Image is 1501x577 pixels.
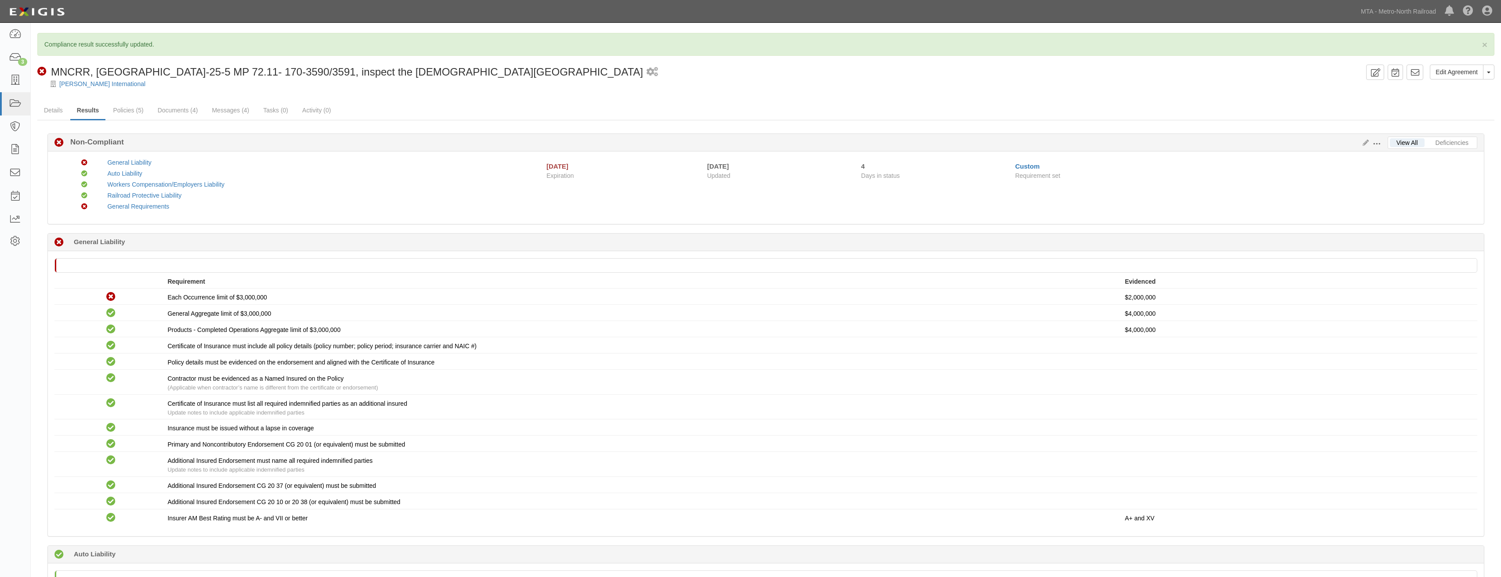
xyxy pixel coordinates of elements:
[106,357,116,367] i: Compliant
[151,101,205,119] a: Documents (4)
[1125,325,1471,334] p: $4,000,000
[107,159,151,166] a: General Liability
[707,172,731,179] span: Updated
[54,138,64,148] i: Non-Compliant
[167,498,400,505] span: Additional Insured Endorsement CG 20 10 or 20 38 (or equivalent) must be submitted
[81,204,87,210] i: Non-Compliant
[167,466,304,473] span: Update notes to include applicable indemnified parties
[37,67,47,76] i: Non-Compliant
[106,423,116,433] i: Compliant
[296,101,337,119] a: Activity (0)
[81,182,87,188] i: Compliant
[106,341,116,350] i: Compliant
[107,170,142,177] a: Auto Liability
[257,101,295,119] a: Tasks (0)
[107,181,224,188] a: Workers Compensation/Employers Liability
[106,325,116,334] i: Compliant
[7,4,67,20] img: Logo
[106,399,116,408] i: Compliant
[167,384,378,391] span: (Applicable when contractor’s name is different from the certificate or endorsement)
[167,457,373,464] span: Additional Insured Endorsement must name all required indemnified parties
[59,80,145,87] a: [PERSON_NAME] International
[1015,172,1060,179] span: Requirement set
[44,40,1487,49] p: Compliance result successfully updated.
[707,162,848,171] div: [DATE]
[106,456,116,465] i: Compliant
[1359,139,1369,146] a: Edit Results
[167,400,407,407] span: Certificate of Insurance must list all required indemnified parties as an additional insured
[54,550,64,559] i: Compliant 0 days (since 09/03/2025)
[647,68,658,77] i: 2 scheduled workflows
[74,549,116,559] b: Auto Liability
[106,481,116,490] i: Compliant
[167,343,476,350] span: Certificate of Insurance must include all policy details (policy number; policy period; insurance...
[106,292,116,302] i: Non-Compliant
[1015,162,1040,170] a: Custom
[1482,40,1487,50] span: ×
[167,278,205,285] strong: Requirement
[1482,40,1487,49] button: Close
[1430,65,1483,79] a: Edit Agreement
[74,237,125,246] b: General Liability
[167,310,271,317] span: General Aggregate limit of $3,000,000
[861,162,1009,171] div: Since 08/30/2025
[861,172,900,179] span: Days in status
[1390,138,1425,147] a: View All
[106,309,116,318] i: Compliant
[54,238,64,247] i: Non-Compliant 4 days (since 08/30/2025)
[546,171,701,180] span: Expiration
[1125,514,1471,523] p: A+ and XV
[167,441,405,448] span: Primary and Noncontributory Endorsement CG 20 01 (or equivalent) must be submitted
[167,326,340,333] span: Products - Completed Operations Aggregate limit of $3,000,000
[81,193,87,199] i: Compliant
[37,65,643,79] div: MNCRR, NH-25-5 MP 72.11- 170-3590/3591, inspect the Church Street Extension Overpass
[167,515,307,522] span: Insurer AM Best Rating must be A- and VII or better
[106,440,116,449] i: Compliant
[81,160,87,166] i: Non-Compliant
[1429,138,1475,147] a: Deficiencies
[18,58,27,66] div: 3
[37,101,69,119] a: Details
[106,497,116,506] i: Compliant
[205,101,256,119] a: Messages (4)
[1125,278,1156,285] strong: Evidenced
[107,203,169,210] a: General Requirements
[64,137,124,148] b: Non-Compliant
[81,171,87,177] i: Compliant
[1125,293,1471,302] p: $2,000,000
[167,294,267,301] span: Each Occurrence limit of $3,000,000
[107,192,181,199] a: Railroad Protective Liability
[167,482,376,489] span: Additional Insured Endorsement CG 20 37 (or equivalent) must be submitted
[167,409,304,416] span: Update notes to include applicable indemnified parties
[1356,3,1440,20] a: MTA - Metro-North Railroad
[167,375,344,382] span: Contractor must be evidenced as a Named Insured on the Policy
[70,101,106,120] a: Results
[1463,6,1473,17] i: Help Center - Complianz
[546,162,568,171] div: [DATE]
[106,101,150,119] a: Policies (5)
[1125,309,1471,318] p: $4,000,000
[167,359,434,366] span: Policy details must be evidenced on the endorsement and aligned with the Certificate of Insurance
[167,425,314,432] span: Insurance must be issued without a lapse in coverage
[106,513,116,523] i: Compliant
[106,374,116,383] i: Compliant
[51,66,643,78] span: MNCRR, [GEOGRAPHIC_DATA]-25-5 MP 72.11- 170-3590/3591, inspect the [DEMOGRAPHIC_DATA][GEOGRAPHIC_...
